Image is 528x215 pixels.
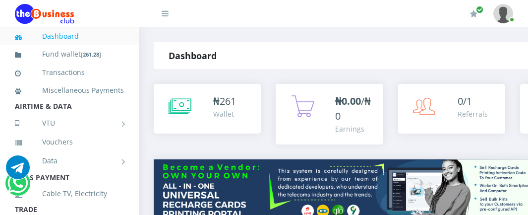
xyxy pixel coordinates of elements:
[213,109,236,119] div: Wallet
[15,25,124,48] a: Dashboard
[15,148,124,173] a: Data
[335,94,371,123] span: /₦0
[7,179,28,195] a: Chat for support
[154,84,261,134] a: ₦261 Wallet
[15,43,124,66] a: Fund wallet[261.28]
[213,94,236,109] div: ₦
[335,94,361,108] b: ₦0.00
[15,61,124,84] a: Transactions
[169,50,217,62] strong: Dashboard
[276,84,383,144] a: ₦0.00/₦0 Earnings
[15,4,74,24] img: Logo
[470,10,477,18] i: Renew/Upgrade Subscription
[15,131,124,153] a: Vouchers
[6,163,30,179] a: Chat for support
[15,182,124,205] a: Cable TV, Electricity
[81,51,101,58] small: [ ]
[220,94,236,108] span: 261
[458,94,472,108] span: 0/1
[458,109,488,119] div: Referrals
[476,6,483,13] span: Renew/Upgrade Subscription
[398,84,505,134] a: 0/1 Referrals
[15,111,124,136] a: VTU
[15,79,124,102] a: Miscellaneous Payments
[493,4,513,23] img: User
[83,51,99,58] b: 261.28
[335,124,373,134] div: Earnings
